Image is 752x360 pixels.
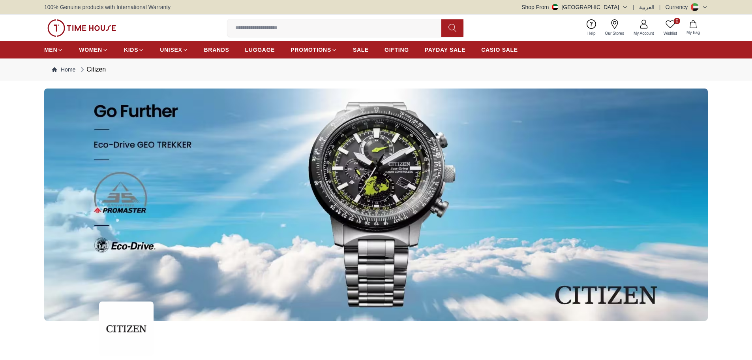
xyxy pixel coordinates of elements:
[44,89,708,321] img: ...
[425,43,465,57] a: PAYDAY SALE
[291,43,337,57] a: PROMOTIONS
[552,4,558,10] img: United Arab Emirates
[602,30,627,36] span: Our Stores
[124,46,138,54] span: KIDS
[353,43,369,57] a: SALE
[683,30,703,36] span: My Bag
[79,46,102,54] span: WOMEN
[384,43,409,57] a: GIFTING
[99,302,154,356] img: ...
[600,18,629,38] a: Our Stores
[659,3,661,11] span: |
[245,43,275,57] a: LUGGAGE
[160,43,188,57] a: UNISEX
[633,3,634,11] span: |
[659,18,682,38] a: 0Wishlist
[124,43,144,57] a: KIDS
[630,30,657,36] span: My Account
[44,46,57,54] span: MEN
[583,18,600,38] a: Help
[245,46,275,54] span: LUGGAGE
[204,46,229,54] span: BRANDS
[44,3,171,11] span: 100% Genuine products with International Warranty
[682,19,705,37] button: My Bag
[639,3,654,11] button: العربية
[47,19,116,37] img: ...
[674,18,680,24] span: 0
[425,46,465,54] span: PAYDAY SALE
[665,3,691,11] div: Currency
[584,30,599,36] span: Help
[481,43,518,57] a: CASIO SALE
[160,46,182,54] span: UNISEX
[481,46,518,54] span: CASIO SALE
[79,65,106,74] div: Citizen
[52,66,75,74] a: Home
[353,46,369,54] span: SALE
[521,3,628,11] button: Shop From[GEOGRAPHIC_DATA]
[384,46,409,54] span: GIFTING
[44,58,708,81] nav: Breadcrumb
[660,30,680,36] span: Wishlist
[291,46,331,54] span: PROMOTIONS
[204,43,229,57] a: BRANDS
[79,43,108,57] a: WOMEN
[44,43,63,57] a: MEN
